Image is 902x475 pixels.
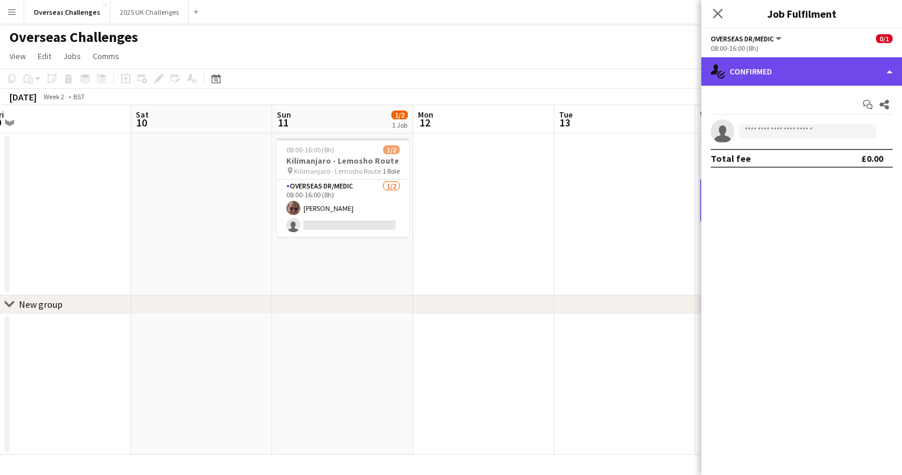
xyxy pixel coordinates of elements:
[383,145,400,154] span: 1/2
[277,180,409,237] app-card-role: Overseas Dr/Medic1/208:00-16:00 (8h)[PERSON_NAME]
[391,110,408,119] span: 1/2
[93,51,119,61] span: Comms
[24,1,110,24] button: Overseas Challenges
[557,116,573,129] span: 13
[711,34,774,43] span: Overseas Dr/Medic
[58,48,86,64] a: Jobs
[38,51,51,61] span: Edit
[9,51,26,61] span: View
[110,1,189,24] button: 2025 UK Challenges
[5,48,31,64] a: View
[861,152,883,164] div: £0.00
[711,152,751,164] div: Total fee
[39,92,68,101] span: Week 2
[286,145,334,154] span: 08:00-16:00 (8h)
[277,155,409,166] h3: Kilimanjaro - Lemosho Route
[559,109,573,120] span: Tue
[88,48,124,64] a: Comms
[277,109,291,120] span: Sun
[392,121,407,129] div: 1 Job
[275,116,291,129] span: 11
[876,34,893,43] span: 0/1
[63,51,81,61] span: Jobs
[711,44,893,53] div: 08:00-16:00 (8h)
[33,48,56,64] a: Edit
[134,116,149,129] span: 10
[73,92,85,101] div: BST
[416,116,433,129] span: 12
[701,57,902,86] div: Confirmed
[698,116,715,129] span: 14
[418,109,433,120] span: Mon
[9,91,37,103] div: [DATE]
[700,155,832,166] h3: Kilimanjaro - Lemosho Route
[700,138,832,222] app-job-card: 08:00-16:00 (8h)0/1Kilimanjaro - Lemosho Route Kilimanjaro - Lemosho Route1 RoleOverseas Dr/Medic...
[277,138,409,237] app-job-card: 08:00-16:00 (8h)1/2Kilimanjaro - Lemosho Route Kilimanjaro - Lemosho Route1 RoleOverseas Dr/Medic...
[700,180,832,222] app-card-role: Overseas Dr/Medic4A0/108:00-16:00 (8h)
[700,109,715,120] span: Wed
[294,167,381,175] span: Kilimanjaro - Lemosho Route
[383,167,400,175] span: 1 Role
[9,28,138,46] h1: Overseas Challenges
[701,6,902,21] h3: Job Fulfilment
[711,34,783,43] button: Overseas Dr/Medic
[19,298,63,310] div: New group
[136,109,149,120] span: Sat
